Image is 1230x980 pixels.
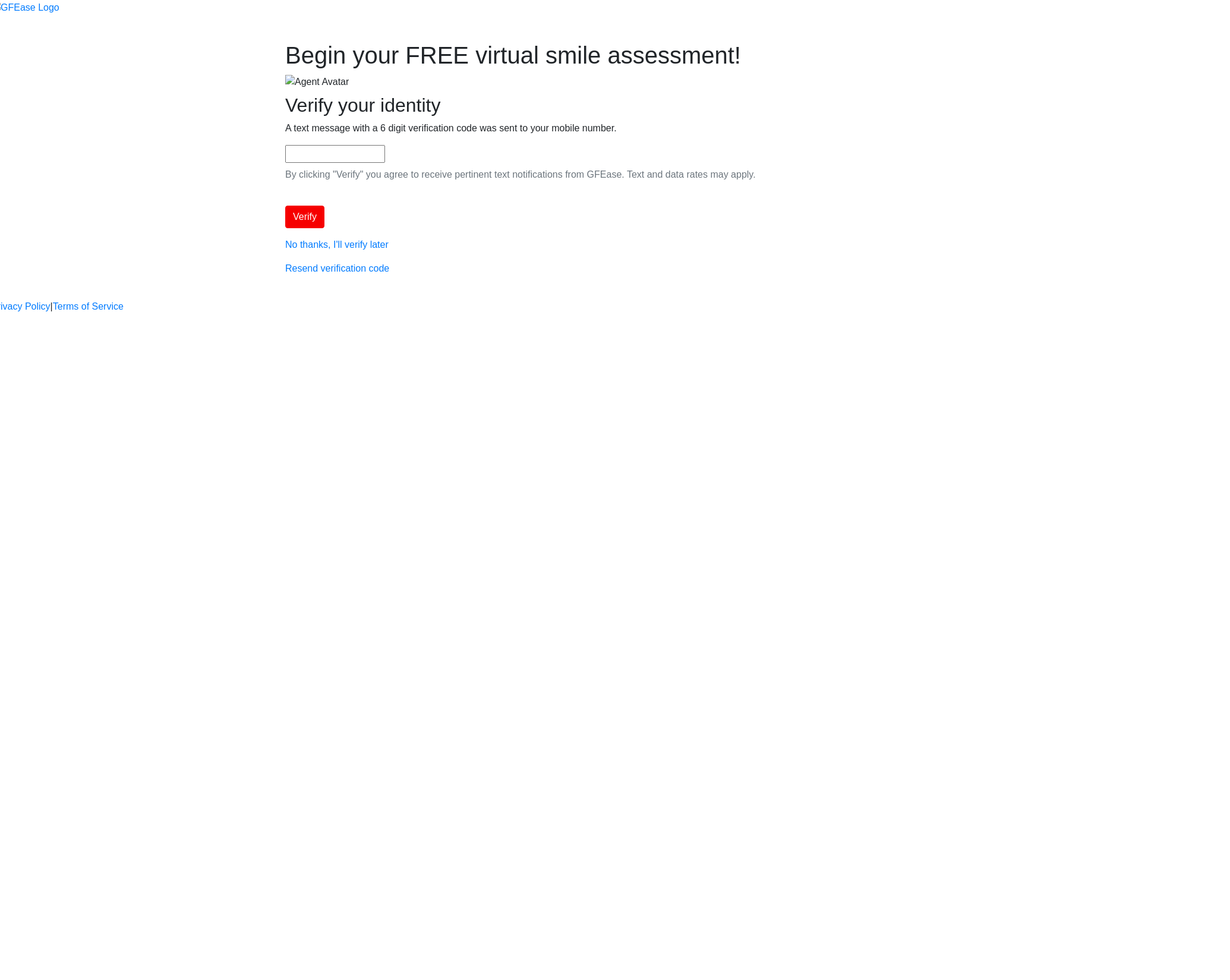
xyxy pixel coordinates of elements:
p: A text message with a 6 digit verification code was sent to your mobile number. [285,121,945,136]
a: Resend verification code [285,263,389,273]
button: Verify [285,206,324,228]
h2: Verify your identity [285,94,945,116]
a: Terms of Service [53,300,124,314]
h1: Begin your FREE virtual smile assessment! [285,41,945,70]
p: By clicking "Verify" you agree to receive pertinent text notifications from GFEase. Text and data... [285,168,945,182]
a: | [51,300,53,314]
img: Agent Avatar [285,75,349,89]
a: No thanks, I'll verify later [285,240,389,250]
